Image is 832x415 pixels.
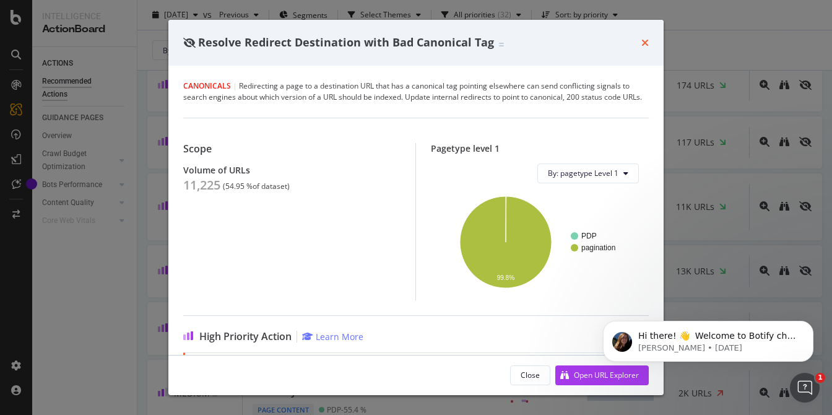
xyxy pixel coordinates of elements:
[641,35,649,51] div: times
[198,35,494,50] span: Resolve Redirect Destination with Bad Canonical Tag
[581,243,615,252] text: pagination
[183,81,649,103] div: Redirecting a page to a destination URL that has a canonical tag pointing elsewhere can send conf...
[183,178,220,193] div: 11,225
[233,81,237,91] span: |
[548,168,618,178] span: By: pagetype Level 1
[815,373,825,383] span: 1
[521,370,540,380] div: Close
[510,365,550,385] button: Close
[183,143,401,155] div: Scope
[441,193,639,290] svg: A chart.
[584,295,832,382] iframe: Intercom notifications message
[499,43,504,46] img: Equal
[183,38,196,48] div: eye-slash
[316,331,363,343] div: Learn More
[183,81,231,91] span: Canonicals
[302,331,363,343] a: Learn More
[183,165,401,175] div: Volume of URLs
[555,365,649,385] button: Open URL Explorer
[223,182,290,191] div: ( 54.95 % of dataset )
[574,370,639,380] div: Open URL Explorer
[581,232,597,240] text: PDP
[431,143,649,154] div: Pagetype level 1
[168,20,664,395] div: modal
[199,331,292,343] span: High Priority Action
[537,164,639,183] button: By: pagetype Level 1
[497,274,514,281] text: 99.8%
[790,373,820,403] iframe: Intercom live chat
